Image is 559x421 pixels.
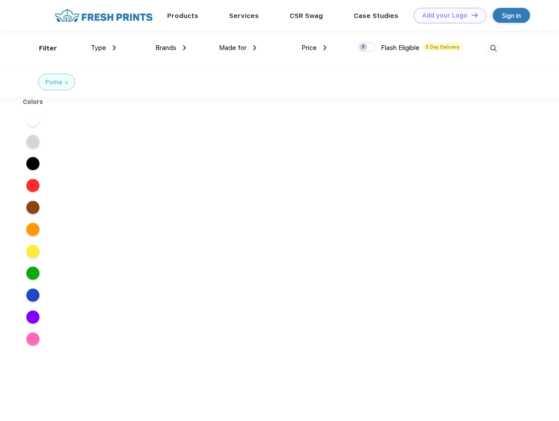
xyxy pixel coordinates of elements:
[91,44,106,52] span: Type
[52,8,155,23] img: fo%20logo%202.webp
[219,44,247,52] span: Made for
[290,12,323,20] a: CSR Swag
[39,43,57,54] div: Filter
[472,13,478,18] img: DT
[183,45,186,50] img: dropdown.png
[16,97,50,107] div: Colors
[502,11,521,21] div: Sign in
[381,44,419,52] span: Flash Eligible
[486,41,501,56] img: desktop_search.svg
[45,78,62,87] div: Puma
[167,12,198,20] a: Products
[65,81,68,84] img: filter_cancel.svg
[301,44,317,52] span: Price
[253,45,256,50] img: dropdown.png
[423,43,462,51] span: 5 Day Delivery
[323,45,326,50] img: dropdown.png
[229,12,259,20] a: Services
[422,12,467,19] div: Add your Logo
[113,45,116,50] img: dropdown.png
[493,8,530,23] a: Sign in
[155,44,176,52] span: Brands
